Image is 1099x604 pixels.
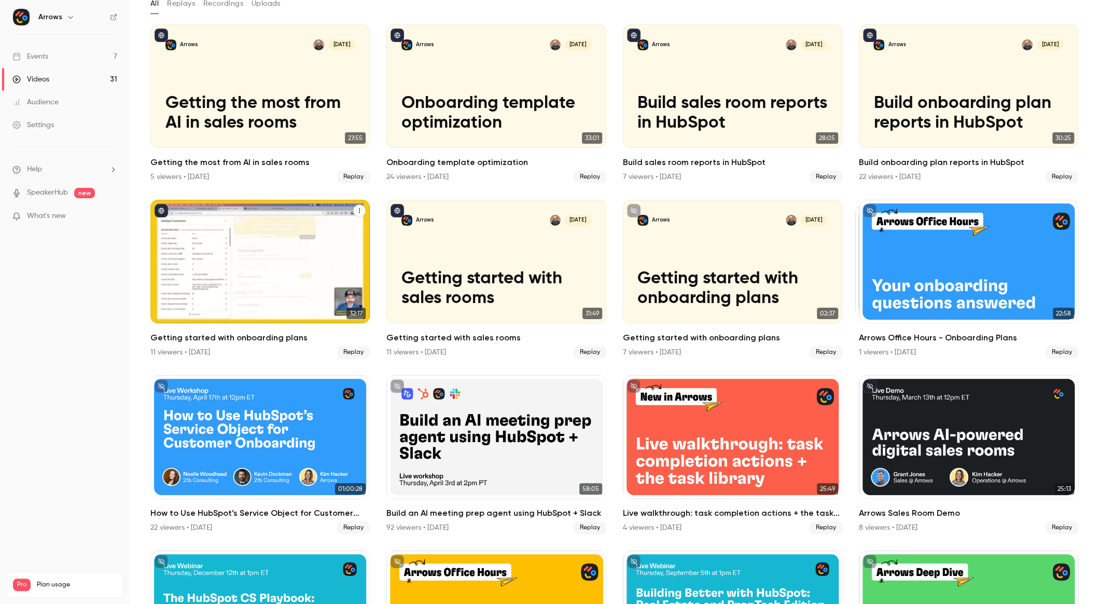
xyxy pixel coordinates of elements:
[386,347,446,358] div: 11 viewers • [DATE]
[859,156,1078,169] h2: Build onboarding plan reports in HubSpot
[155,379,168,393] button: unpublished
[150,156,370,169] h2: Getting the most from AI in sales rooms
[810,171,842,183] span: Replay
[786,39,797,50] img: Shareil Nariman
[386,156,606,169] h2: Onboarding template optimization
[1052,132,1074,144] span: 30:25
[810,521,842,534] span: Replay
[165,39,176,50] img: Getting the most from AI in sales rooms
[623,24,842,183] li: Build sales room reports in HubSpot
[13,579,31,591] span: Pro
[337,521,370,534] span: Replay
[386,200,606,359] a: Getting started with sales roomsArrowsShareil Nariman[DATE]Getting started with sales rooms31:49G...
[859,507,1078,519] h2: Arrows Sales Room Demo
[816,132,838,144] span: 28:05
[386,24,606,183] li: Onboarding template optimization
[627,29,641,42] button: published
[391,555,404,568] button: unpublished
[313,39,324,50] img: Shareil Nariman
[637,269,827,309] p: Getting started with onboarding plans
[623,523,681,533] div: 4 viewers • [DATE]
[391,204,404,217] button: published
[401,39,412,50] img: Onboarding template optimization
[105,212,117,221] iframe: Noticeable Trigger
[150,507,370,519] h2: How to Use HubSpot’s Service Object for Customer Onboarding
[1053,308,1074,319] span: 22:58
[150,523,212,533] div: 22 viewers • [DATE]
[623,507,842,519] h2: Live walkthrough: task completion actions + the task library
[1046,521,1078,534] span: Replay
[859,375,1078,534] a: 25:13Arrows Sales Room Demo8 viewers • [DATE]Replay
[623,172,681,182] div: 7 viewers • [DATE]
[623,24,842,183] a: Build sales room reports in HubSpotArrowsShareil Nariman[DATE]Build sales room reports in HubSpot...
[150,200,370,359] li: Getting started with onboarding plans
[574,521,606,534] span: Replay
[810,346,842,359] span: Replay
[859,24,1078,183] a: Build onboarding plan reports in HubSpotArrowsShareil Nariman[DATE]Build onboarding plan reports ...
[623,375,842,534] li: Live walkthrough: task completion actions + the task library
[337,171,370,183] span: Replay
[652,41,670,48] p: Arrows
[391,379,404,393] button: unpublished
[863,29,877,42] button: published
[873,93,1063,133] p: Build onboarding plan reports in HubSpot
[623,375,842,534] a: 25:49Live walkthrough: task completion actions + the task library4 viewers • [DATE]Replay
[623,200,842,359] li: Getting started with onboarding plans
[863,204,877,217] button: unpublished
[817,308,838,319] span: 02:37
[565,215,591,226] span: [DATE]
[345,132,366,144] span: 27:55
[38,12,62,22] h6: Arrows
[150,172,209,182] div: 5 viewers • [DATE]
[859,172,921,182] div: 22 viewers • [DATE]
[180,41,198,48] p: Arrows
[12,120,54,130] div: Settings
[863,379,877,393] button: unpublished
[27,211,66,222] span: What's new
[637,39,648,50] img: Build sales room reports in HubSpot
[582,308,602,319] span: 31:49
[155,29,168,42] button: published
[328,39,355,50] span: [DATE]
[859,523,917,533] div: 8 viewers • [DATE]
[859,200,1078,359] a: 22:5822:58Arrows Office Hours - Onboarding Plans1 viewers • [DATE]Replay
[155,204,168,217] button: published
[150,200,370,359] a: 32:17Getting started with onboarding plans11 viewers • [DATE]Replay
[12,164,117,175] li: help-dropdown-opener
[337,346,370,359] span: Replay
[27,187,68,198] a: SpeakerHub
[12,74,49,85] div: Videos
[859,24,1078,183] li: Build onboarding plan reports in HubSpot
[888,41,906,48] p: Arrows
[801,39,827,50] span: [DATE]
[1054,483,1074,495] span: 25:13
[1046,346,1078,359] span: Replay
[623,200,842,359] a: Getting started with onboarding plansArrowsShareil Nariman[DATE]Getting started with onboarding p...
[574,171,606,183] span: Replay
[37,581,117,589] span: Plan usage
[859,347,916,358] div: 1 viewers • [DATE]
[386,200,606,359] li: Getting started with sales rooms
[873,39,884,50] img: Build onboarding plan reports in HubSpot
[652,216,670,224] p: Arrows
[801,215,827,226] span: [DATE]
[627,555,641,568] button: unpublished
[386,507,606,519] h2: Build an AI meeting prep agent using HubSpot + Slack
[150,24,370,183] li: Getting the most from AI in sales rooms
[416,216,434,224] p: Arrows
[637,215,648,226] img: Getting started with onboarding plans
[416,41,434,48] p: Arrows
[574,346,606,359] span: Replay
[150,347,210,358] div: 11 viewers • [DATE]
[637,93,827,133] p: Build sales room reports in HubSpot
[579,483,602,495] span: 58:05
[386,332,606,344] h2: Getting started with sales rooms
[155,555,168,568] button: unpublished
[859,375,1078,534] li: Arrows Sales Room Demo
[150,375,370,534] li: How to Use HubSpot’s Service Object for Customer Onboarding
[550,39,561,50] img: Shareil Nariman
[386,523,449,533] div: 92 viewers • [DATE]
[1046,171,1078,183] span: Replay
[623,332,842,344] h2: Getting started with onboarding plans
[335,483,366,495] span: 01:00:28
